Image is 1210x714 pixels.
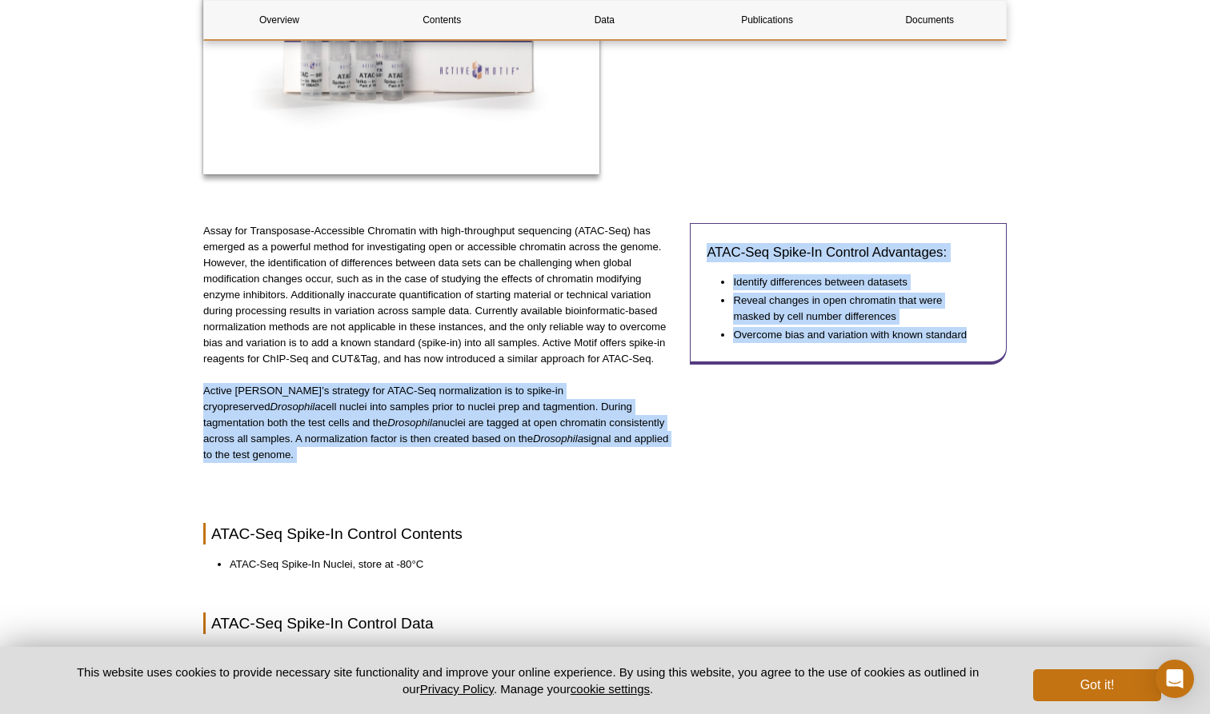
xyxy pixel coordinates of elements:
[204,1,355,39] a: Overview
[533,433,583,445] em: Drosophila
[1033,669,1161,701] button: Got it!
[855,1,1005,39] a: Documents
[733,274,974,290] li: Identify differences between datasets
[387,417,438,429] em: Drosophila
[1156,660,1194,698] div: Open Intercom Messenger
[367,1,517,39] a: Contents
[270,401,321,413] em: Drosophila
[420,682,494,696] a: Privacy Policy
[203,523,1007,544] h2: ATAC-Seq Spike-In Control Contents
[203,223,678,367] p: Assay for Transposase-Accessible Chromatin with high-throughput sequencing (ATAC-Seq) has emerged...
[49,664,1007,697] p: This website uses cookies to provide necessary site functionality and improve your online experie...
[733,293,974,325] li: Reveal changes in open chromatin that were masked by cell number differences
[692,1,843,39] a: Publications
[203,383,678,463] p: Active [PERSON_NAME]’s strategy for ATAC-Seq normalization is to spike-in cryopreserved cell nucl...
[529,1,679,39] a: Data
[203,612,1007,634] h2: ATAC-Seq Spike-In Control Data
[707,243,990,262] h3: ATAC-Seq Spike-In Control Advantages:
[733,327,974,343] li: Overcome bias and variation with known standard
[571,682,650,696] button: cookie settings
[230,556,991,572] li: ATAC-Seq Spike-In Nuclei, store at -80°C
